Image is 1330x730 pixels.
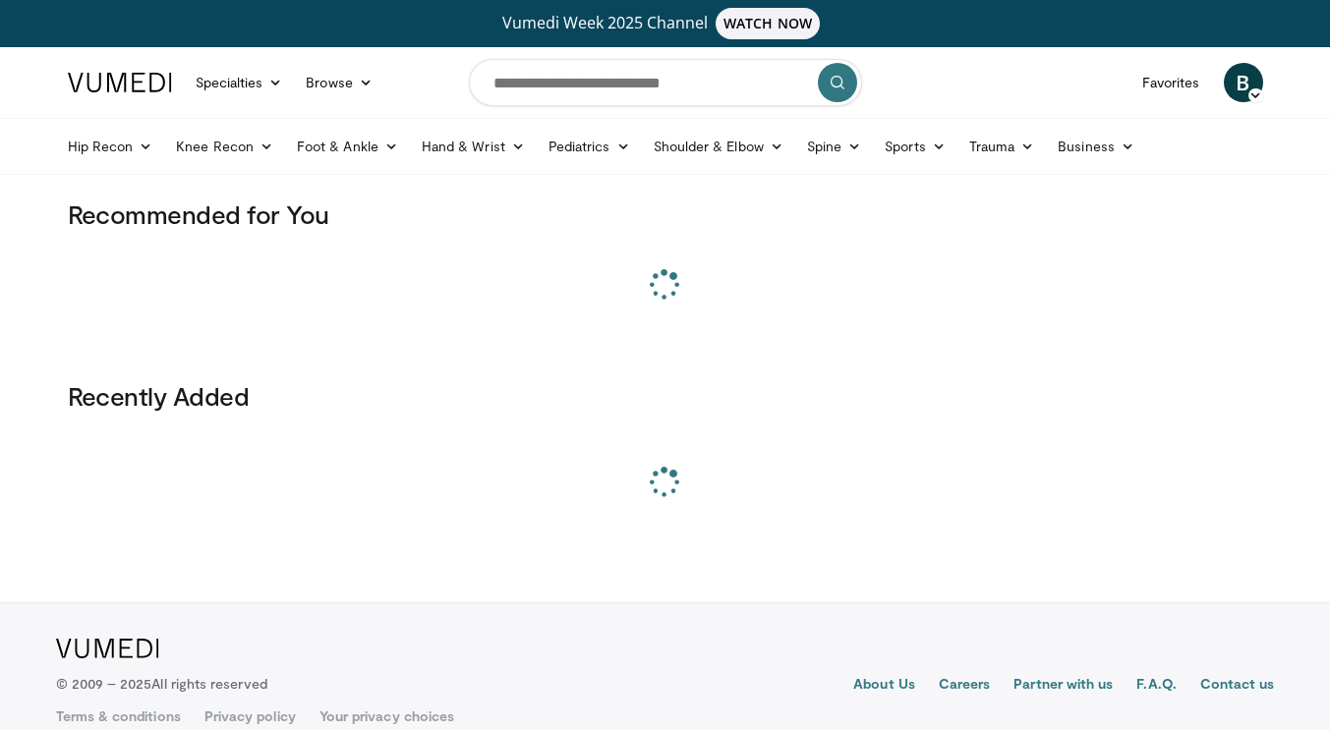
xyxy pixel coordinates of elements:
a: Specialties [184,63,295,102]
a: Your privacy choices [319,706,454,726]
img: VuMedi Logo [56,639,159,658]
a: Hand & Wrist [410,127,537,166]
a: Favorites [1130,63,1212,102]
p: © 2009 – 2025 [56,674,267,694]
a: Partner with us [1013,674,1113,698]
a: About Us [853,674,915,698]
a: Shoulder & Elbow [642,127,795,166]
span: All rights reserved [151,675,266,692]
a: Privacy policy [204,706,296,726]
a: Foot & Ankle [285,127,410,166]
a: Sports [873,127,957,166]
a: Knee Recon [164,127,285,166]
a: F.A.Q. [1136,674,1176,698]
a: Contact us [1200,674,1275,698]
a: Trauma [957,127,1047,166]
a: Careers [939,674,991,698]
a: Vumedi Week 2025 ChannelWATCH NOW [71,8,1260,39]
a: B [1224,63,1263,102]
h3: Recommended for You [68,198,1263,230]
a: Terms & conditions [56,706,181,726]
a: Pediatrics [537,127,642,166]
a: Browse [294,63,384,102]
h3: Recently Added [68,380,1263,412]
img: VuMedi Logo [68,73,172,92]
input: Search topics, interventions [469,59,862,106]
a: Hip Recon [56,127,165,166]
a: Spine [795,127,873,166]
a: Business [1046,127,1146,166]
span: WATCH NOW [716,8,820,39]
